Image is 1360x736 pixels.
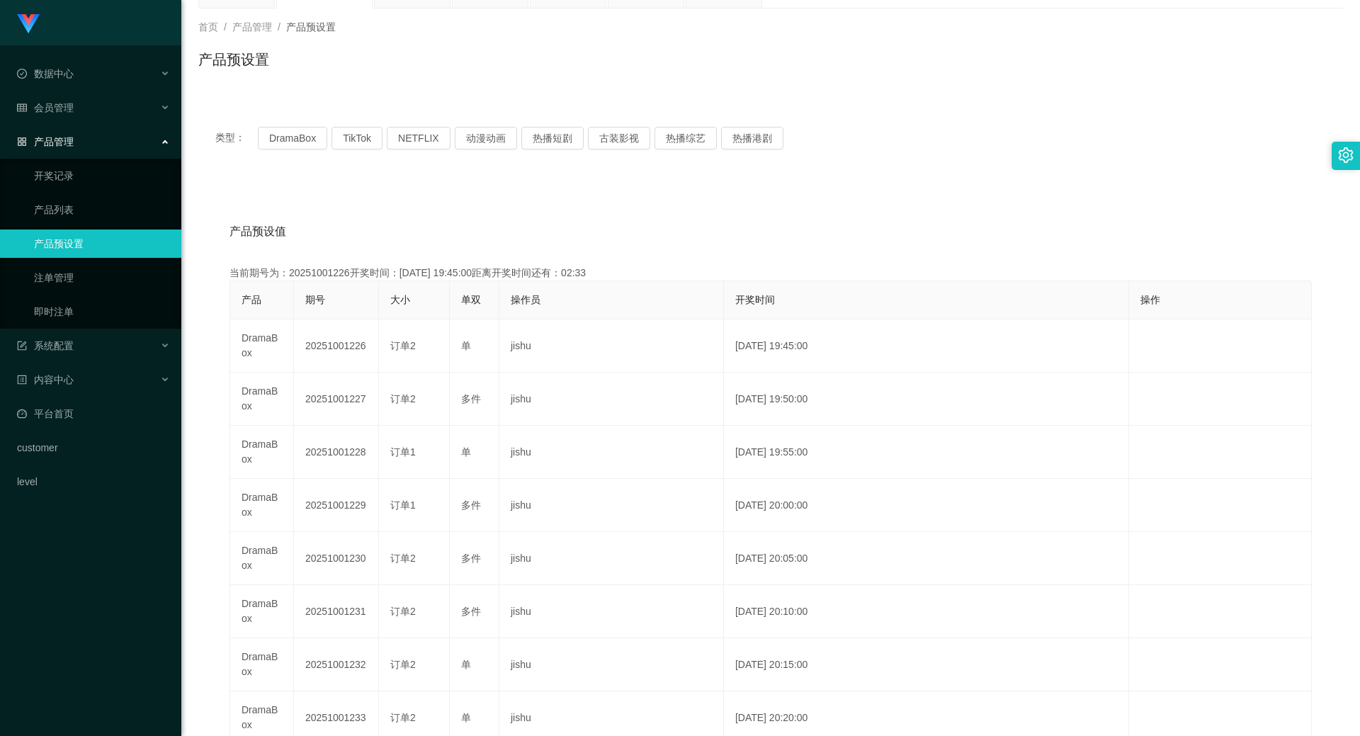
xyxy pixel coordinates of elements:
[294,373,379,426] td: 20251001227
[34,196,170,224] a: 产品列表
[17,69,27,79] i: 图标: check-circle-o
[499,638,724,691] td: jishu
[461,499,481,511] span: 多件
[305,294,325,305] span: 期号
[294,532,379,585] td: 20251001230
[461,659,471,670] span: 单
[230,479,294,532] td: DramaBox
[390,393,416,404] span: 订单2
[511,294,540,305] span: 操作员
[232,21,272,33] span: 产品管理
[1338,147,1354,163] i: 图标: setting
[521,127,584,149] button: 热播短剧
[224,21,227,33] span: /
[724,373,1129,426] td: [DATE] 19:50:00
[499,532,724,585] td: jishu
[390,294,410,305] span: 大小
[34,264,170,292] a: 注单管理
[499,319,724,373] td: jishu
[724,585,1129,638] td: [DATE] 20:10:00
[215,127,258,149] span: 类型：
[17,434,170,462] a: customer
[387,127,450,149] button: NETFLIX
[230,585,294,638] td: DramaBox
[17,136,74,147] span: 产品管理
[1140,294,1160,305] span: 操作
[17,103,27,113] i: 图标: table
[294,638,379,691] td: 20251001232
[17,14,40,34] img: logo.9652507e.png
[390,553,416,564] span: 订单2
[461,553,481,564] span: 多件
[390,446,416,458] span: 订单1
[17,400,170,428] a: 图标: dashboard平台首页
[242,294,261,305] span: 产品
[588,127,650,149] button: 古装影视
[721,127,783,149] button: 热播港剧
[390,340,416,351] span: 订单2
[278,21,280,33] span: /
[17,468,170,496] a: level
[17,341,27,351] i: 图标: form
[34,230,170,258] a: 产品预设置
[499,479,724,532] td: jishu
[331,127,382,149] button: TikTok
[461,712,471,723] span: 单
[735,294,775,305] span: 开奖时间
[258,127,327,149] button: DramaBox
[294,479,379,532] td: 20251001229
[198,49,269,70] h1: 产品预设置
[461,294,481,305] span: 单双
[390,659,416,670] span: 订单2
[724,426,1129,479] td: [DATE] 19:55:00
[724,532,1129,585] td: [DATE] 20:05:00
[294,585,379,638] td: 20251001231
[230,532,294,585] td: DramaBox
[724,319,1129,373] td: [DATE] 19:45:00
[230,638,294,691] td: DramaBox
[230,319,294,373] td: DramaBox
[17,137,27,147] i: 图标: appstore-o
[34,162,170,190] a: 开奖记录
[230,426,294,479] td: DramaBox
[286,21,336,33] span: 产品预设置
[499,373,724,426] td: jishu
[294,319,379,373] td: 20251001226
[390,499,416,511] span: 订单1
[455,127,517,149] button: 动漫动画
[17,374,74,385] span: 内容中心
[390,712,416,723] span: 订单2
[229,266,1312,281] div: 当前期号为：20251001226开奖时间：[DATE] 19:45:00距离开奖时间还有：02:33
[230,373,294,426] td: DramaBox
[17,68,74,79] span: 数据中心
[17,340,74,351] span: 系统配置
[198,21,218,33] span: 首页
[499,585,724,638] td: jishu
[724,479,1129,532] td: [DATE] 20:00:00
[724,638,1129,691] td: [DATE] 20:15:00
[17,375,27,385] i: 图标: profile
[461,606,481,617] span: 多件
[461,393,481,404] span: 多件
[229,223,286,240] span: 产品预设值
[294,426,379,479] td: 20251001228
[654,127,717,149] button: 热播综艺
[34,298,170,326] a: 即时注单
[390,606,416,617] span: 订单2
[461,340,471,351] span: 单
[499,426,724,479] td: jishu
[461,446,471,458] span: 单
[17,102,74,113] span: 会员管理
